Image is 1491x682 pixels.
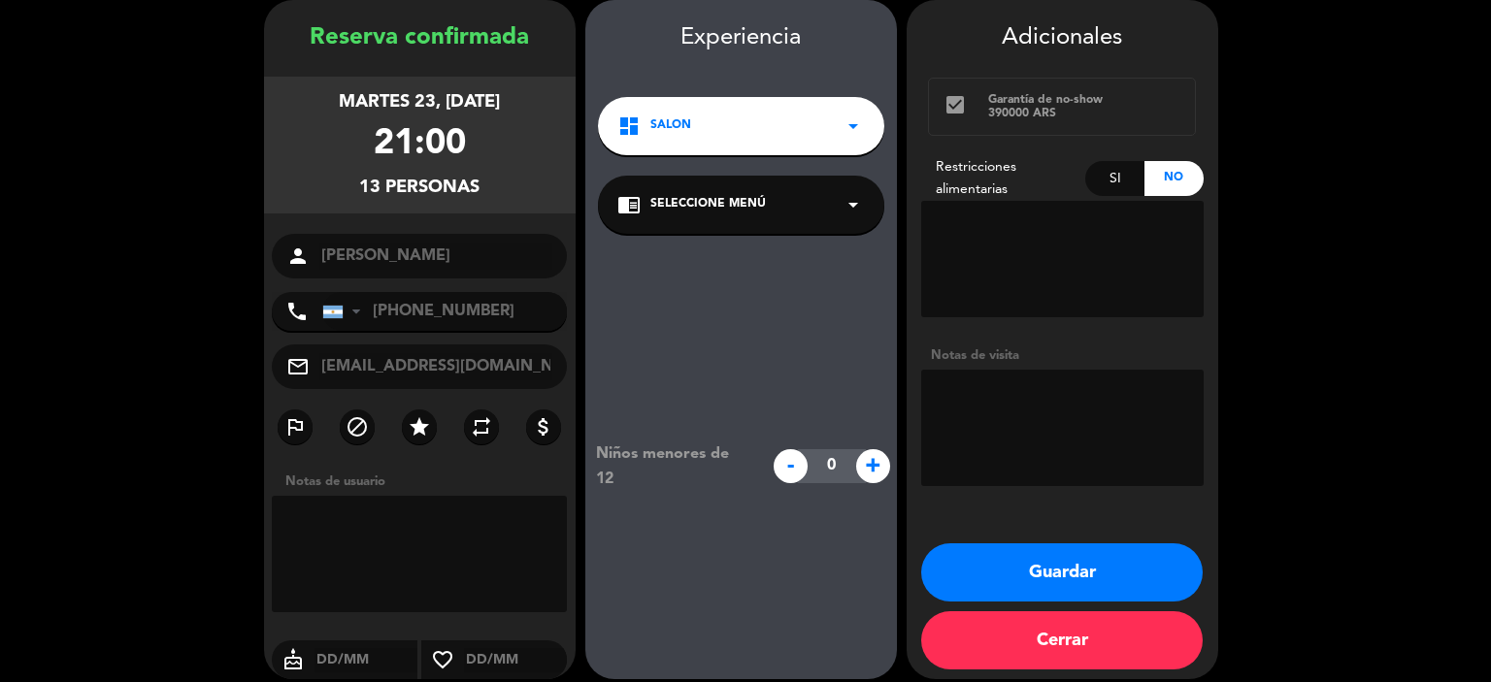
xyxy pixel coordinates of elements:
[470,415,493,438] i: repeat
[264,19,576,57] div: Reserva confirmada
[921,345,1204,366] div: Notas de visita
[421,648,464,671] i: favorite_border
[921,611,1203,669] button: Cerrar
[617,193,641,216] i: chrome_reader_mode
[988,93,1181,107] div: Garantía de no-show
[581,441,763,492] div: Niños menores de 12
[323,293,368,330] div: Argentina: +54
[921,543,1203,601] button: Guardar
[276,471,576,492] div: Notas de usuario
[359,174,480,202] div: 13 personas
[283,415,307,438] i: outlined_flag
[1144,161,1204,196] div: No
[988,107,1181,120] div: 390000 ARS
[944,93,967,116] i: check_box
[374,116,466,174] div: 21:00
[650,195,766,214] span: Seleccione Menú
[408,415,431,438] i: star
[346,415,369,438] i: block
[842,193,865,216] i: arrow_drop_down
[650,116,691,136] span: SALON
[842,114,865,138] i: arrow_drop_down
[339,88,500,116] div: martes 23, [DATE]
[532,415,555,438] i: attach_money
[1085,161,1144,196] div: Si
[921,156,1086,201] div: Restricciones alimentarias
[464,648,568,672] input: DD/MM
[285,300,309,323] i: phone
[286,244,310,268] i: person
[315,648,418,672] input: DD/MM
[272,648,315,671] i: cake
[617,114,641,138] i: dashboard
[774,449,808,483] span: -
[921,19,1204,57] div: Adicionales
[286,355,310,378] i: mail_outline
[856,449,890,483] span: +
[585,19,897,57] div: Experiencia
